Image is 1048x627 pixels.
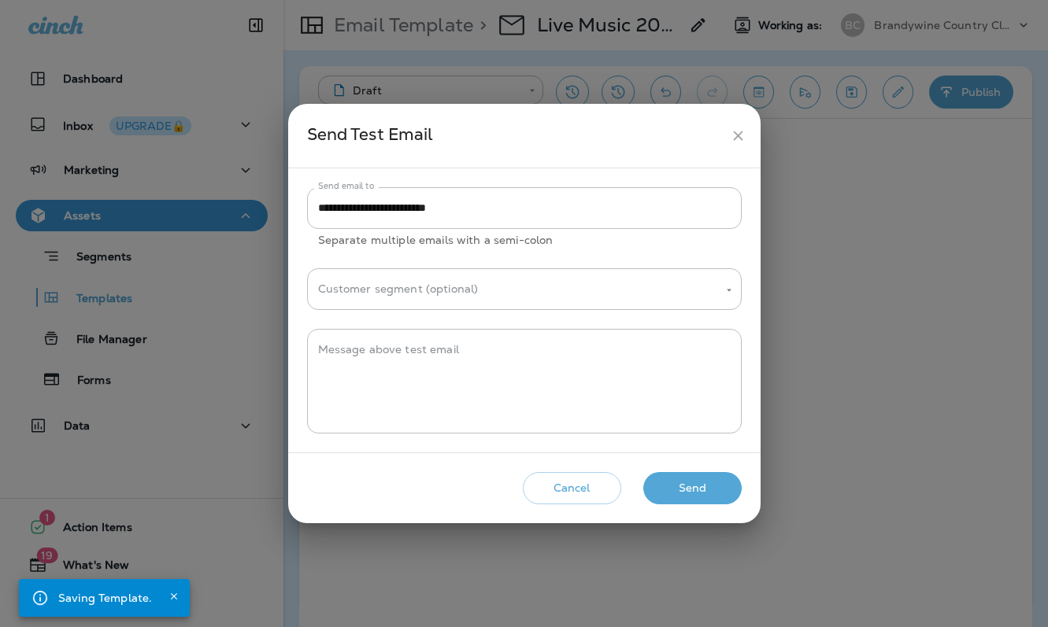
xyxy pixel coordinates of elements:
label: Send email to [318,180,374,192]
button: close [724,121,753,150]
div: Send Test Email [307,121,724,150]
p: Separate multiple emails with a semi-colon [318,231,731,249]
button: Close [165,587,183,606]
button: Open [722,283,736,297]
button: Send [643,472,742,504]
div: Saving Template. [58,584,152,612]
button: Cancel [523,472,621,504]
